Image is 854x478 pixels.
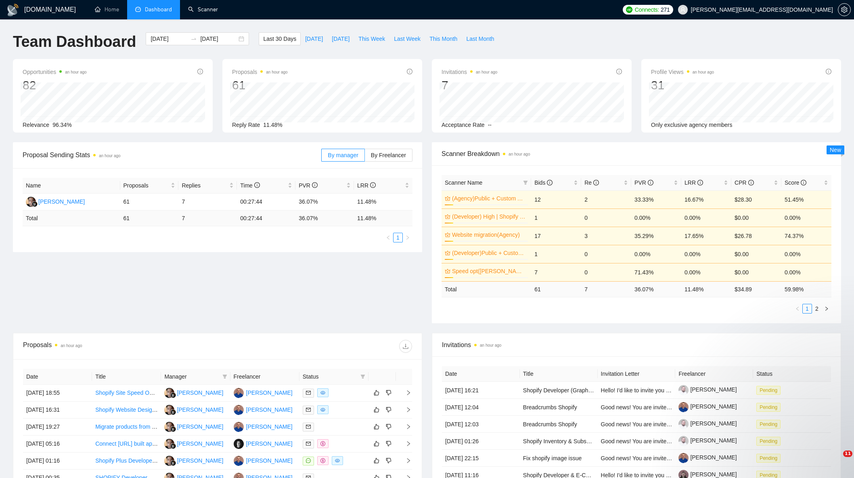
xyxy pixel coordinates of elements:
[795,306,800,311] span: left
[531,245,581,263] td: 1
[320,390,325,395] span: eye
[581,227,631,245] td: 3
[445,196,450,201] span: crown
[403,233,412,242] button: right
[476,70,497,74] time: an hour ago
[306,424,311,429] span: mail
[26,198,85,204] a: MA[PERSON_NAME]
[812,304,822,314] li: 2
[306,441,311,446] span: mail
[305,34,323,43] span: [DATE]
[781,281,831,297] td: 59.98 %
[822,304,831,314] li: Next Page
[234,440,293,446] a: BM[PERSON_NAME]
[374,440,379,447] span: like
[23,122,49,128] span: Relevance
[442,399,520,416] td: [DATE] 12:04
[188,6,218,13] a: searchScanner
[197,69,203,74] span: info-circle
[164,372,219,381] span: Manager
[631,281,681,297] td: 36.07 %
[358,34,385,43] span: This Week
[178,194,237,211] td: 7
[357,182,376,189] span: LRR
[234,406,293,413] a: AU[PERSON_NAME]
[263,122,282,128] span: 11.48%
[626,6,632,13] img: upwork-logo.png
[598,366,676,382] th: Invitation Letter
[684,179,703,186] span: LRR
[237,194,295,211] td: 00:27:44
[678,453,689,463] img: c1gfRzHJo4lwB2uvQU6P4BT15O_lr8ReaehWjS0ADxTjCRy4vAPwXYrdgz0EeetcBO
[523,404,577,411] a: Breadcrumbs Shopify
[523,387,697,394] a: Shopify Developer (GraphQL) to Integrate Custom API Into Storefront
[756,455,784,461] a: Pending
[442,78,497,93] div: 7
[372,456,381,465] button: like
[407,69,412,74] span: info-circle
[400,343,412,350] span: download
[838,6,850,13] span: setting
[95,390,216,396] a: Shopify Site Speed Optimization Expert Needed
[177,439,223,448] div: [PERSON_NAME]
[360,374,365,379] span: filter
[509,152,530,156] time: an hour ago
[531,190,581,208] td: 12
[374,457,379,464] span: like
[306,390,311,395] span: mail
[95,457,287,464] a: Shopify Plus Developer – Replace Third-Party Checkout App with Native API
[523,438,715,444] a: Shopify Inventory & Subscription Integration Expert (Bars vs Boxes Problem)
[631,245,681,263] td: 0.00%
[678,403,737,410] a: [PERSON_NAME]
[164,439,174,449] img: MA
[178,178,237,194] th: Replies
[403,233,412,242] li: Next Page
[731,245,781,263] td: $0.00
[95,6,119,13] a: homeHome
[246,405,293,414] div: [PERSON_NAME]
[681,227,731,245] td: 17.65%
[234,439,244,449] img: BM
[384,388,394,398] button: dislike
[731,208,781,227] td: $0.00
[678,386,737,393] a: [PERSON_NAME]
[170,392,176,398] img: gigradar-bm.png
[170,426,176,432] img: gigradar-bm.png
[681,190,731,208] td: 16.67%
[394,34,421,43] span: Last Week
[681,245,731,263] td: 0.00%
[634,179,653,186] span: PVR
[386,406,391,413] span: dislike
[445,179,482,186] span: Scanner Name
[781,263,831,281] td: 0.00%
[23,178,120,194] th: Name
[442,366,520,382] th: Date
[170,443,176,449] img: gigradar-bm.png
[534,179,553,186] span: Bids
[631,208,681,227] td: 0.00%
[371,152,406,158] span: By Freelancer
[164,405,174,415] img: MA
[681,281,731,297] td: 11.48 %
[523,455,582,461] a: Fix shopify image issue
[151,34,187,43] input: Start date
[593,180,599,185] span: info-circle
[452,248,526,257] a: (Developer)Public + Custom Apps
[177,456,223,465] div: [PERSON_NAME]
[164,406,223,413] a: MA[PERSON_NAME]
[177,405,223,414] div: [PERSON_NAME]
[384,422,394,432] button: dislike
[246,439,293,448] div: [PERSON_NAME]
[523,180,528,185] span: filter
[442,281,531,297] td: Total
[354,194,412,211] td: 11.48%
[781,227,831,245] td: 74.37%
[531,263,581,281] td: 7
[26,197,36,207] img: MA
[678,471,737,478] a: [PERSON_NAME]
[303,372,357,381] span: Status
[697,180,703,185] span: info-circle
[120,194,179,211] td: 61
[234,422,244,432] img: AU
[120,211,179,226] td: 61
